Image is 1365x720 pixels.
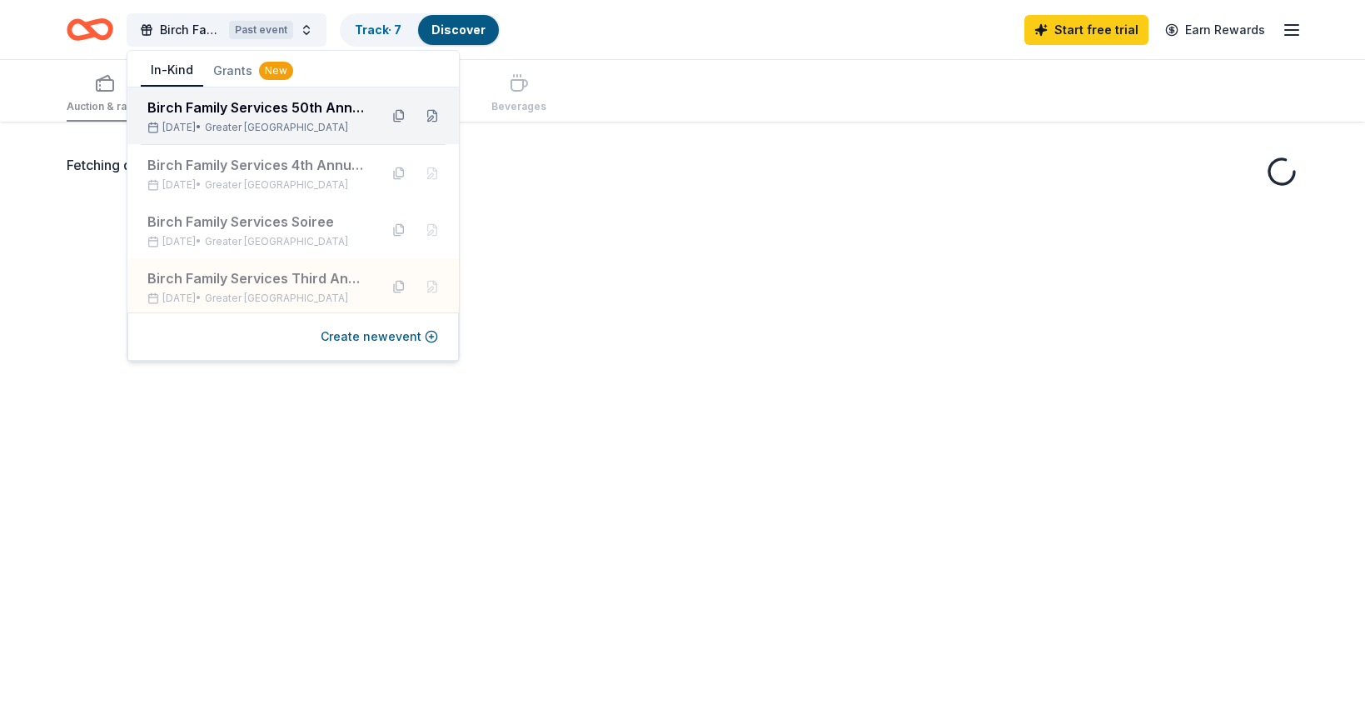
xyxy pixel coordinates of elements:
span: Birch Family Services Third Annual Golf Classic [160,20,222,40]
span: Greater [GEOGRAPHIC_DATA] [205,235,348,248]
div: [DATE] • [147,178,366,192]
span: Greater [GEOGRAPHIC_DATA] [205,121,348,134]
div: [DATE] • [147,235,366,248]
div: Birch Family Services Third Annual Golf Classic [147,268,366,288]
div: New [259,62,293,80]
span: Greater [GEOGRAPHIC_DATA] [205,292,348,305]
div: [DATE] • [147,121,366,134]
button: Birch Family Services Third Annual Golf ClassicPast event [127,13,326,47]
button: Grants [203,56,303,86]
a: Discover [431,22,486,37]
button: In-Kind [141,55,203,87]
a: Track· 7 [355,22,401,37]
a: Start free trial [1024,15,1148,45]
span: Greater [GEOGRAPHIC_DATA] [205,178,348,192]
a: Home [67,10,113,49]
a: Earn Rewards [1155,15,1275,45]
button: Track· 7Discover [340,13,501,47]
div: Birch Family Services 50th Anniversary Soiree [147,97,366,117]
div: Birch Family Services Soiree [147,212,366,232]
div: [DATE] • [147,292,366,305]
div: Past event [229,21,293,39]
button: Create newevent [321,327,438,347]
div: Birch Family Services 4th Annual Golf Classic [147,155,366,175]
div: Fetching donors, one moment... [67,155,1298,175]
